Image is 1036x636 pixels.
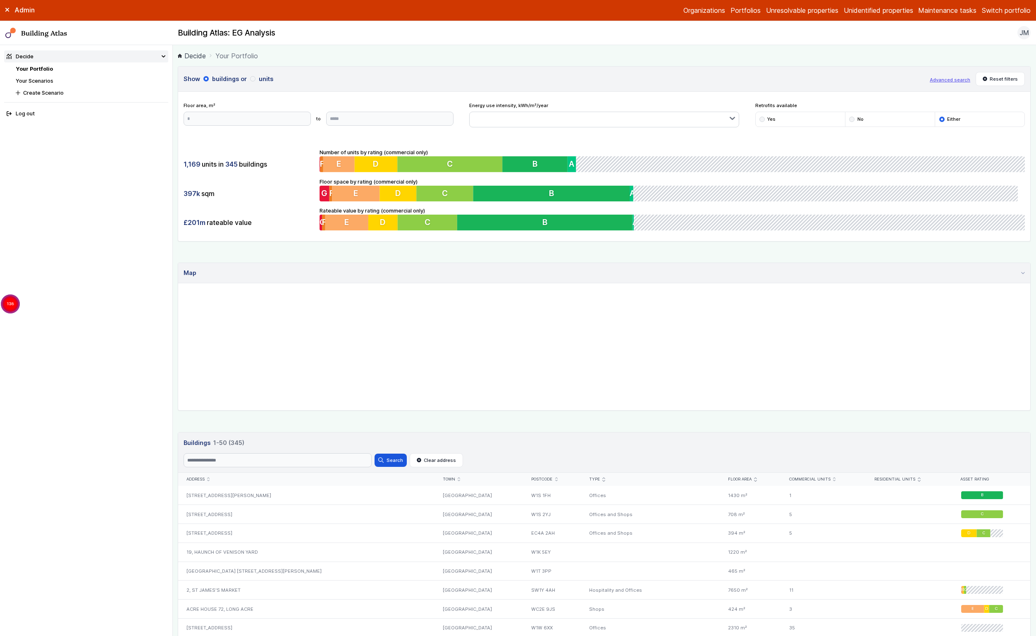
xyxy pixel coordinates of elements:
div: 1220 m² [720,543,781,562]
button: Switch portfolio [982,5,1031,15]
span: E [972,606,974,612]
div: [GEOGRAPHIC_DATA] [434,562,523,581]
div: 424 m² [720,600,781,619]
span: F [320,159,325,169]
span: C [425,218,430,227]
div: 708 m² [720,505,781,524]
summary: Map [178,263,1030,283]
span: C [964,587,966,593]
div: W1S 1FH [523,486,581,504]
a: [STREET_ADDRESS][GEOGRAPHIC_DATA]W1S 2YJOffices and Shops708 m²5C [178,505,1030,524]
button: G [320,215,322,230]
div: 2, ST JAMES'S MARKET [178,581,434,600]
button: F [329,186,332,201]
button: D [355,156,398,172]
h3: Buildings [181,437,247,449]
div: Hospitality and Offices [581,581,720,600]
div: W1S 2YJ [523,505,581,524]
div: 19, HAUNCH OF VENISON YARD [178,543,434,562]
button: B [457,215,633,230]
button: Log out [4,108,168,120]
a: Your Portfolio [16,66,53,72]
div: units in buildings [184,156,314,172]
div: Address [186,477,427,482]
div: Decide [7,53,33,60]
button: C [397,156,502,172]
a: Portfolios [730,5,761,15]
span: E [354,188,358,198]
span: 345 [225,160,238,169]
span: C [447,159,453,169]
a: 2, ST JAMES'S MARKET[GEOGRAPHIC_DATA]SW1Y 4AHHospitality and Offices7650 m²11EDC [178,581,1030,600]
div: ACRE HOUSE 72, LONG ACRE [178,600,434,619]
span: E [344,218,349,227]
div: Offices [581,486,720,504]
span: £201m [184,218,205,227]
div: [GEOGRAPHIC_DATA] [434,600,523,619]
span: D [985,606,988,612]
button: F [322,215,325,230]
span: C [981,512,983,517]
span: D [967,531,970,536]
span: 1,169 [184,160,201,169]
div: 7650 m² [720,581,781,600]
div: Commercial units [789,477,859,482]
button: Create Scenario [13,87,168,99]
div: 5 [781,505,866,524]
span: A [633,218,638,227]
summary: Decide [4,50,168,62]
button: D [368,215,398,230]
a: ACRE HOUSE 72, LONG ACRE[GEOGRAPHIC_DATA]WC2E 9JSShops424 m²3EDC [178,600,1030,619]
div: [GEOGRAPHIC_DATA] [434,524,523,543]
a: [GEOGRAPHIC_DATA] [STREET_ADDRESS][PERSON_NAME][GEOGRAPHIC_DATA]W1T 3PP465 m² [178,562,1030,581]
span: C [443,188,449,198]
button: Advanced search [930,77,970,83]
span: D [380,218,386,227]
span: E [337,159,341,169]
a: Buildings 1-50 (345) [184,438,1025,447]
form: to [184,112,454,126]
div: EC4A 2AH [523,524,581,543]
div: Offices and Shops [581,524,720,543]
button: E [332,186,380,201]
div: [GEOGRAPHIC_DATA] [434,581,523,600]
div: 1430 m² [720,486,781,504]
span: Your Portfolio [215,51,258,61]
button: F [320,156,323,172]
h3: Show [184,74,924,84]
div: WC2E 9JS [523,600,581,619]
div: 3 [781,600,866,619]
span: B [551,188,556,198]
button: Reset filters [976,72,1025,86]
h2: Building Atlas: EG Analysis [178,28,275,38]
div: 465 m² [720,562,781,581]
div: [STREET_ADDRESS] [178,524,434,543]
button: A [633,186,637,201]
span: B [542,218,547,227]
span: 1-50 (345) [213,438,244,447]
a: Your Scenarios [16,78,53,84]
span: G [320,218,326,227]
div: Shops [581,600,720,619]
div: 5 [781,524,866,543]
div: sqm [184,186,314,201]
span: JM [1019,28,1029,38]
a: Unidentified properties [844,5,913,15]
div: W1T 3PP [523,562,581,581]
span: 397k [184,189,200,198]
button: G [320,186,329,201]
img: main-0bbd2752.svg [5,28,16,38]
button: C [418,186,475,201]
a: Decide [178,51,206,61]
div: Floor area, m² [184,102,454,125]
div: Town [443,477,516,482]
span: G [321,188,327,198]
button: Clear address [410,453,463,467]
div: Residential units [874,477,943,482]
span: F [329,188,334,198]
button: A [633,215,634,230]
div: [GEOGRAPHIC_DATA] [STREET_ADDRESS][PERSON_NAME] [178,562,434,581]
button: E [325,215,368,230]
span: F [322,218,327,227]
